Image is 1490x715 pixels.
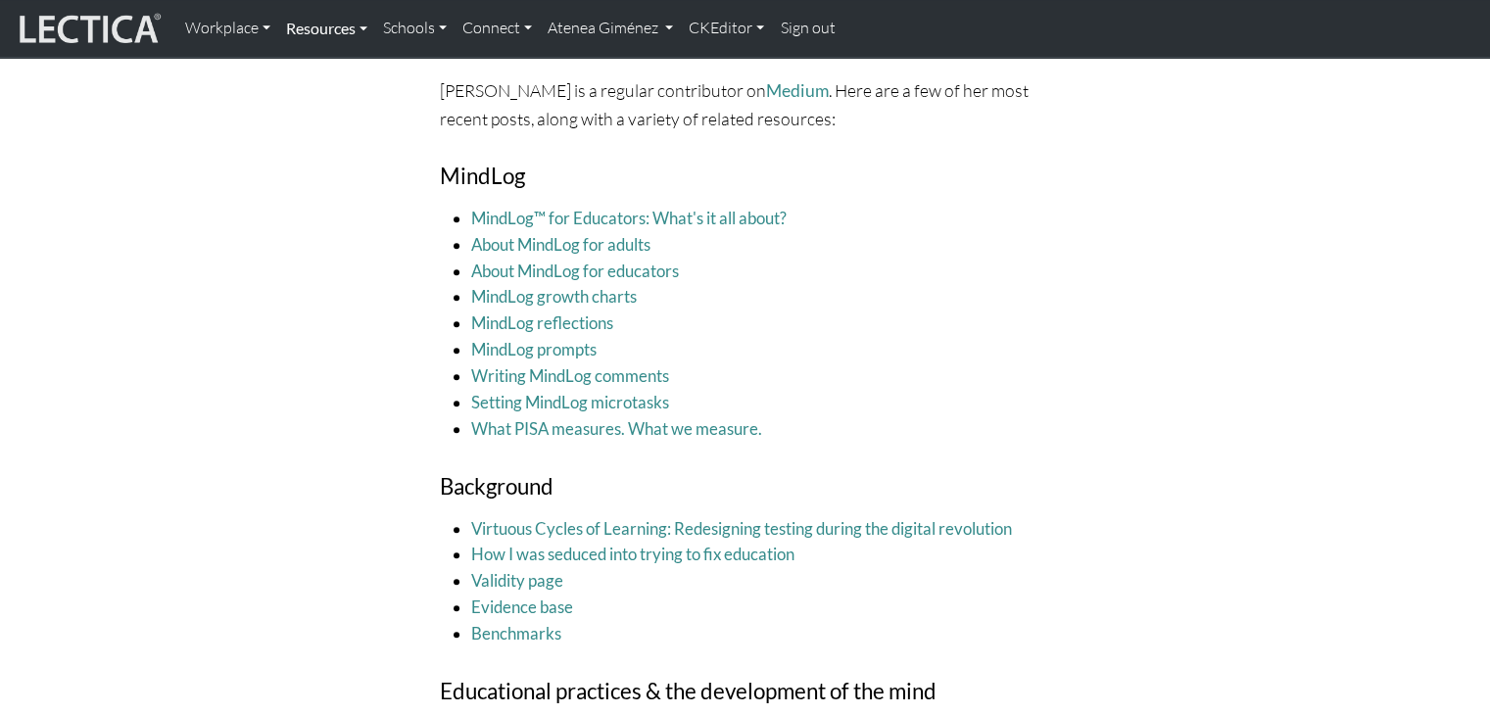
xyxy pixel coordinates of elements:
[471,392,669,412] a: Setting MindLog microtasks
[440,679,1051,705] h4: Educational practices & the development of the mind
[471,518,1012,539] a: Virtuous Cycles of Learning: Redesigning testing during the digital revolution
[471,544,794,564] a: How I was seduced into trying to fix education
[471,339,597,359] a: MindLog prompts
[440,164,1051,190] h4: MindLog
[278,8,375,49] a: Resources
[772,8,842,49] a: Sign out
[681,8,772,49] a: CKEditor
[471,365,669,386] a: Writing MindLog comments
[471,623,561,643] a: Benchmarks
[15,10,162,47] img: lecticalive
[540,8,681,49] a: Atenea Giménez
[471,418,762,439] a: What PISA measures. What we measure.
[471,312,613,333] a: MindLog reflections
[471,596,573,617] a: Evidence base
[766,80,829,101] a: Medium
[375,8,455,49] a: Schools
[471,570,563,591] a: Validity page
[440,474,1051,500] h4: Background
[471,286,637,307] a: MindLog growth charts
[471,261,679,281] a: About MindLog for educators
[471,208,787,228] a: MindLog™ for Educators: What's it all about?
[440,76,1051,132] p: [PERSON_NAME] is a regular contributor on . Here are a few of her most recent posts, along with a...
[471,234,650,255] a: About MindLog for adults
[177,8,278,49] a: Workplace
[455,8,540,49] a: Connect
